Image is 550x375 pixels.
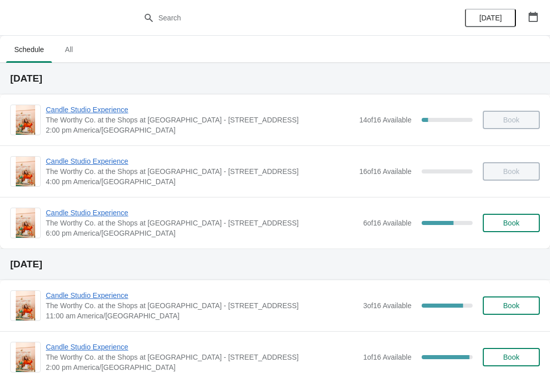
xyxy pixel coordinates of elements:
span: The Worthy Co. at the Shops at [GEOGRAPHIC_DATA] - [STREET_ADDRESS] [46,218,358,228]
span: 4:00 pm America/[GEOGRAPHIC_DATA] [46,177,354,187]
button: Book [483,348,540,366]
img: Candle Studio Experience | The Worthy Co. at the Shops at Clearfork - 5008 Gage Ave. | 11:00 am A... [16,291,36,320]
span: All [56,40,81,59]
span: 16 of 16 Available [359,167,411,176]
span: Candle Studio Experience [46,105,354,115]
span: Candle Studio Experience [46,208,358,218]
h2: [DATE] [10,259,540,269]
span: 14 of 16 Available [359,116,411,124]
button: Book [483,296,540,315]
input: Search [158,9,413,27]
span: 2:00 pm America/[GEOGRAPHIC_DATA] [46,362,358,372]
span: 11:00 am America/[GEOGRAPHIC_DATA] [46,311,358,321]
span: [DATE] [479,14,502,22]
span: Candle Studio Experience [46,342,358,352]
img: Candle Studio Experience | The Worthy Co. at the Shops at Clearfork - 5008 Gage Ave. | 4:00 pm Am... [16,157,36,186]
span: Schedule [6,40,52,59]
span: 1 of 16 Available [363,353,411,361]
h2: [DATE] [10,73,540,84]
button: [DATE] [465,9,516,27]
span: The Worthy Co. at the Shops at [GEOGRAPHIC_DATA] - [STREET_ADDRESS] [46,352,358,362]
span: The Worthy Co. at the Shops at [GEOGRAPHIC_DATA] - [STREET_ADDRESS] [46,115,354,125]
span: Candle Studio Experience [46,156,354,166]
span: Candle Studio Experience [46,290,358,301]
span: 2:00 pm America/[GEOGRAPHIC_DATA] [46,125,354,135]
img: Candle Studio Experience | The Worthy Co. at the Shops at Clearfork - 5008 Gage Ave. | 2:00 pm Am... [16,105,36,135]
span: Book [503,353,519,361]
img: Candle Studio Experience | The Worthy Co. at the Shops at Clearfork - 5008 Gage Ave. | 2:00 pm Am... [16,342,36,372]
span: 6:00 pm America/[GEOGRAPHIC_DATA] [46,228,358,238]
span: 6 of 16 Available [363,219,411,227]
span: 3 of 16 Available [363,302,411,310]
span: The Worthy Co. at the Shops at [GEOGRAPHIC_DATA] - [STREET_ADDRESS] [46,166,354,177]
span: Book [503,219,519,227]
img: Candle Studio Experience | The Worthy Co. at the Shops at Clearfork - 5008 Gage Ave. | 6:00 pm Am... [16,208,36,238]
span: Book [503,302,519,310]
button: Book [483,214,540,232]
span: The Worthy Co. at the Shops at [GEOGRAPHIC_DATA] - [STREET_ADDRESS] [46,301,358,311]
